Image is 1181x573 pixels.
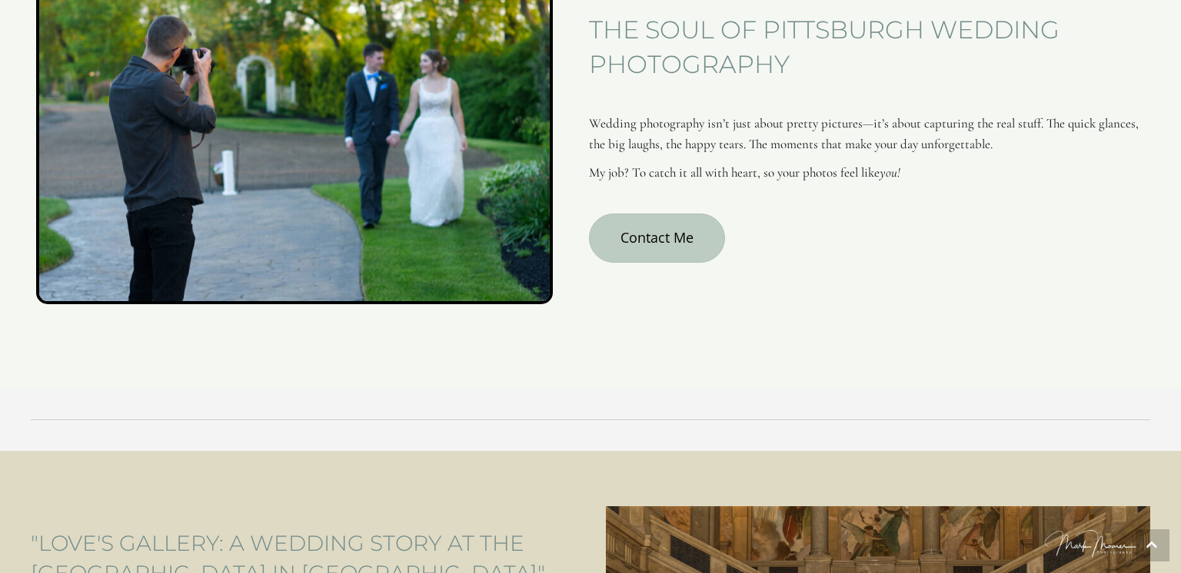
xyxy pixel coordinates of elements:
span: The Soul of Pittsburgh Wedding Photography [589,15,1060,79]
em: you! [880,164,900,181]
span: Contact Me [620,228,694,247]
a: Contact Me [589,214,725,263]
p: My job? To catch it all with heart, so your photos feel like [589,162,1150,183]
p: Wedding photography isn’t just about pretty pictures—it’s about capturing the real stuff. The qui... [589,113,1150,154]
